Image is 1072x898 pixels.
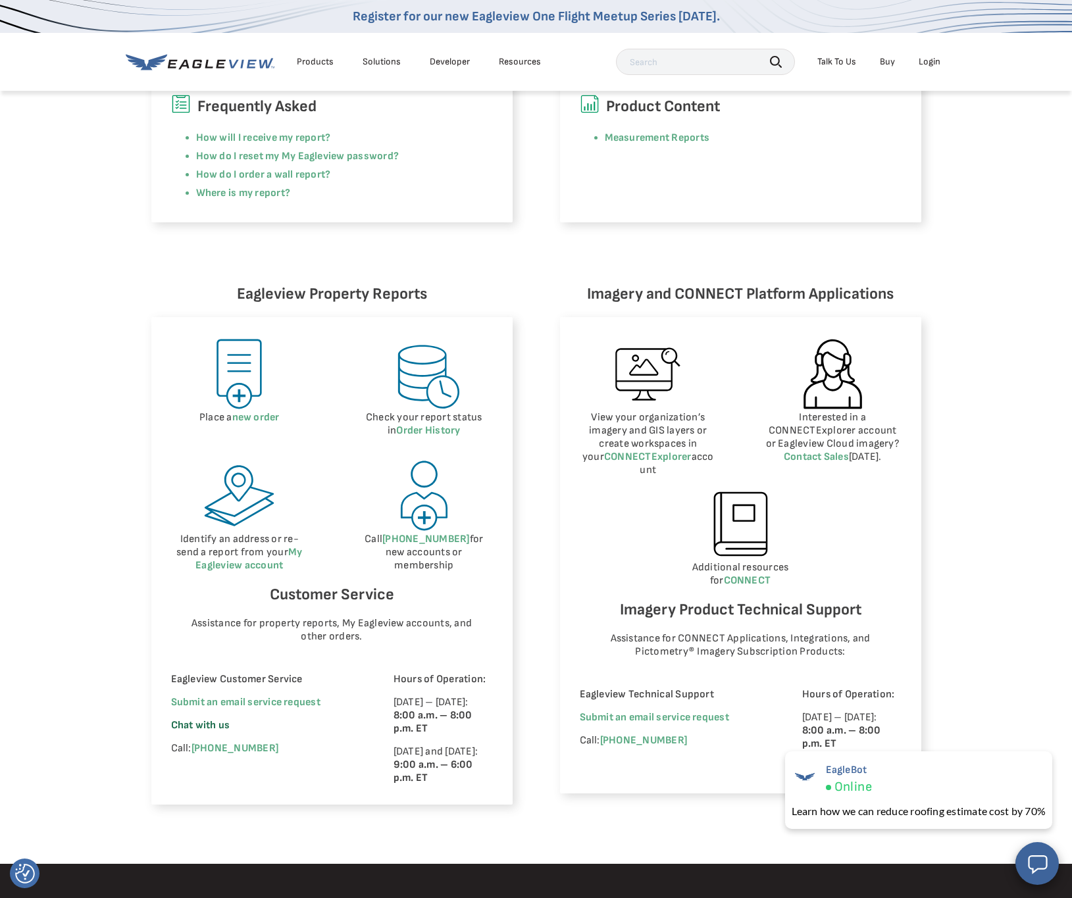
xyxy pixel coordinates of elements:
p: View your organization’s imagery and GIS layers or create workspaces in your account [580,411,717,477]
p: Additional resources for [580,561,902,587]
a: Submit an email service request [171,696,320,709]
a: My Eagleview account [195,546,302,572]
p: Interested in a CONNECTExplorer account or Eagleview Cloud imagery? [DATE]. [764,411,902,464]
button: Open chat window [1016,842,1059,885]
a: CONNECT [724,574,771,587]
a: Contact Sales [784,451,849,463]
p: Eagleview Technical Support [580,688,766,701]
p: [DATE] and [DATE]: [394,745,493,785]
p: [DATE] – [DATE]: [394,696,493,736]
img: EagleBot [792,764,818,790]
a: [PHONE_NUMBER] [600,734,687,747]
button: Consent Preferences [15,864,35,884]
p: Assistance for CONNECT Applications, Integrations, and Pictometry® Imagery Subscription Products: [592,632,888,659]
a: [PHONE_NUMBER] [382,533,469,545]
p: Check your report status in [355,411,493,437]
p: Eagleview Customer Service [171,673,357,686]
p: Call: [171,742,357,755]
p: Hours of Operation: [802,688,902,701]
strong: 8:00 a.m. – 8:00 p.m. ET [394,709,472,735]
a: Developer [430,56,470,68]
a: How do I order a wall report? [196,168,331,181]
h6: Product Content [580,94,902,119]
input: Search [616,49,795,75]
p: Identify an address or re-send a report from your [171,533,309,572]
h6: Customer Service [171,582,493,607]
div: Login [919,56,940,68]
a: new order [232,411,280,424]
a: Submit an email service request [580,711,729,724]
span: Chat with us [171,719,230,732]
a: How do I reset my My Eagleview password? [196,150,399,162]
a: Measurement Reports [605,132,710,144]
span: Online [834,779,872,795]
button: Hello, have a question? Let’s chat. [1015,845,1052,882]
a: How will I receive my report? [196,132,331,144]
span: EagleBot [826,764,872,776]
p: Hours of Operation: [394,673,493,686]
div: Learn how we can reduce roofing estimate cost by 70% [792,803,1046,819]
a: [PHONE_NUMBER] [191,742,278,755]
h6: Imagery and CONNECT Platform Applications [560,282,921,307]
strong: 9:00 a.m. – 6:00 p.m. ET [394,759,473,784]
h6: Imagery Product Technical Support [580,597,902,622]
a: Register for our new Eagleview One Flight Meetup Series [DATE]. [353,9,720,24]
img: Revisit consent button [15,864,35,884]
p: [DATE] – [DATE]: [802,711,902,751]
h6: Eagleview Property Reports [151,282,513,307]
div: Solutions [363,56,401,68]
a: Where is my report? [196,187,291,199]
div: Resources [499,56,541,68]
div: Talk To Us [817,56,856,68]
a: Order History [396,424,460,437]
strong: 8:00 a.m. – 8:00 p.m. ET [802,724,881,750]
p: Assistance for property reports, My Eagleview accounts, and other orders. [184,617,480,643]
p: Call: [580,734,766,747]
h6: Frequently Asked [171,94,493,119]
div: Products [297,56,334,68]
a: CONNECTExplorer [604,451,692,463]
a: Buy [880,56,895,68]
p: Place a [171,411,309,424]
p: Call for new accounts or membership [355,533,493,572]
